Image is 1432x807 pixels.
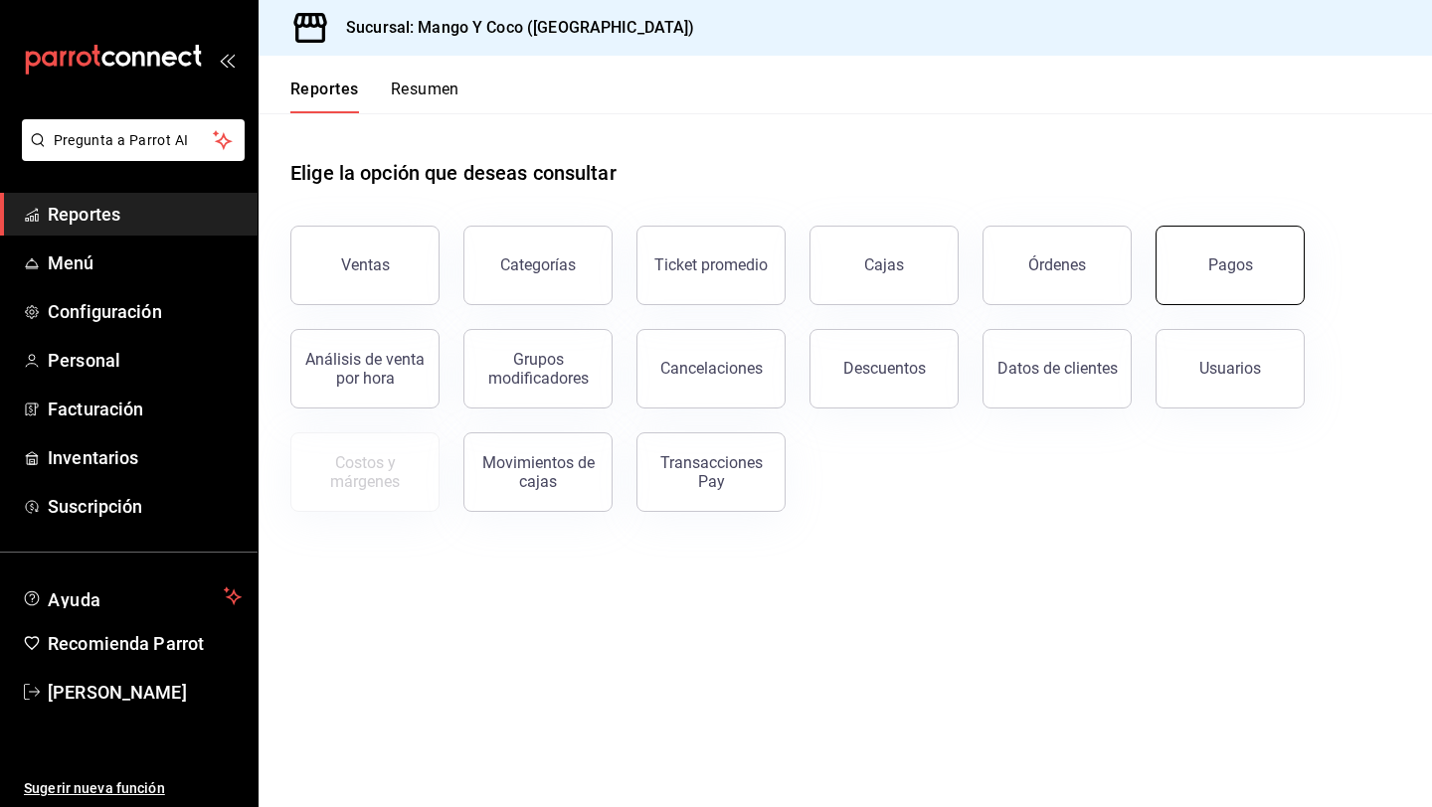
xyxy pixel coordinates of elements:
[48,298,242,325] span: Configuración
[1156,329,1305,408] button: Usuarios
[997,359,1118,378] div: Datos de clientes
[48,347,242,374] span: Personal
[330,16,695,40] h3: Sucursal: Mango Y Coco ([GEOGRAPHIC_DATA])
[463,329,613,408] button: Grupos modificadores
[48,584,216,608] span: Ayuda
[463,432,613,512] button: Movimientos de cajas
[843,359,926,378] div: Descuentos
[290,158,617,188] h1: Elige la opción que deseas consultar
[290,226,440,305] button: Ventas
[636,226,786,305] button: Ticket promedio
[48,396,242,422] span: Facturación
[219,52,235,68] button: open_drawer_menu
[636,329,786,408] button: Cancelaciones
[290,80,459,113] div: navigation tabs
[636,432,786,512] button: Transacciones Pay
[1199,359,1261,378] div: Usuarios
[290,329,440,408] button: Análisis de venta por hora
[48,201,242,228] span: Reportes
[476,453,600,491] div: Movimientos de cajas
[1156,226,1305,305] button: Pagos
[14,144,245,165] a: Pregunta a Parrot AI
[24,778,242,799] span: Sugerir nueva función
[22,119,245,161] button: Pregunta a Parrot AI
[48,493,242,520] span: Suscripción
[809,329,959,408] button: Descuentos
[500,255,576,274] div: Categorías
[303,453,427,491] div: Costos y márgenes
[463,226,613,305] button: Categorías
[660,359,763,378] div: Cancelaciones
[983,329,1132,408] button: Datos de clientes
[290,432,440,512] button: Contrata inventarios para ver este reporte
[48,249,242,276] span: Menú
[48,679,242,706] span: [PERSON_NAME]
[1208,255,1253,274] div: Pagos
[48,444,242,471] span: Inventarios
[983,226,1132,305] button: Órdenes
[303,350,427,388] div: Análisis de venta por hora
[48,630,242,657] span: Recomienda Parrot
[391,80,459,113] button: Resumen
[864,253,905,277] div: Cajas
[341,255,390,274] div: Ventas
[654,255,768,274] div: Ticket promedio
[290,80,359,113] button: Reportes
[1028,255,1086,274] div: Órdenes
[809,226,959,305] a: Cajas
[476,350,600,388] div: Grupos modificadores
[54,130,214,151] span: Pregunta a Parrot AI
[649,453,773,491] div: Transacciones Pay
